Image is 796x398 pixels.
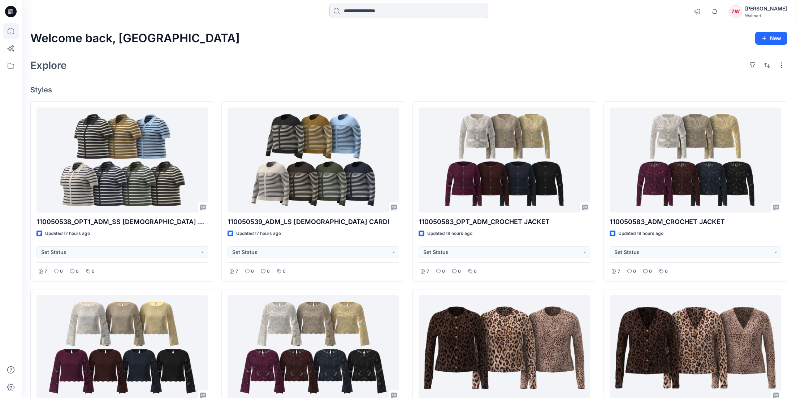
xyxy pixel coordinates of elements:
[610,108,781,213] a: 110050583_ADM_CROCHET JACKET
[267,268,270,275] p: 0
[755,32,787,45] button: New
[76,268,79,275] p: 0
[283,268,286,275] p: 0
[474,268,477,275] p: 0
[228,108,399,213] a: 110050539_ADM_LS LADY CARDI
[235,268,238,275] p: 7
[30,86,787,94] h4: Styles
[427,230,472,237] p: Updated 18 hours ago
[649,268,652,275] p: 0
[618,230,663,237] p: Updated 18 hours ago
[44,268,47,275] p: 7
[30,60,67,71] h2: Explore
[251,268,254,275] p: 0
[633,268,636,275] p: 0
[458,268,461,275] p: 0
[618,268,620,275] p: 7
[745,13,787,18] div: Walmart
[442,268,445,275] p: 0
[36,108,208,213] a: 110050538_OPT1_ADM_SS LADY CARDI
[419,108,590,213] a: 110050583_OPT_ADM_CROCHET JACKET
[236,230,281,237] p: Updated 17 hours ago
[745,4,787,13] div: [PERSON_NAME]
[610,217,781,227] p: 110050583_ADM_CROCHET JACKET
[30,32,240,45] h2: Welcome back, [GEOGRAPHIC_DATA]
[60,268,63,275] p: 0
[665,268,668,275] p: 0
[419,217,590,227] p: 110050583_OPT_ADM_CROCHET JACKET
[92,268,95,275] p: 0
[427,268,429,275] p: 7
[45,230,90,237] p: Updated 17 hours ago
[729,5,742,18] div: ZW
[228,217,399,227] p: 110050539_ADM_LS [DEMOGRAPHIC_DATA] CARDI
[36,217,208,227] p: 110050538_OPT1_ADM_SS [DEMOGRAPHIC_DATA] CARDI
